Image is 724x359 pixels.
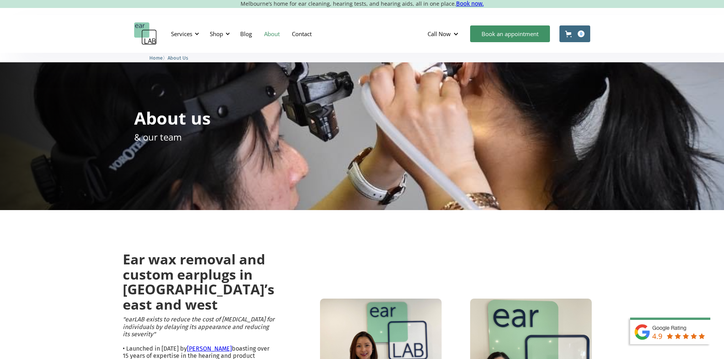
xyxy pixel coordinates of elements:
li: 〉 [149,54,168,62]
a: Home [149,54,163,61]
a: About [258,23,286,45]
em: "earLAB exists to reduce the cost of [MEDICAL_DATA] for individuals by delaying its appearance an... [123,316,274,337]
div: Shop [205,22,232,45]
span: Home [149,55,163,61]
a: Blog [234,23,258,45]
a: Book an appointment [470,25,550,42]
a: About Us [168,54,188,61]
div: Call Now [428,30,451,38]
div: Services [171,30,192,38]
h1: About us [134,109,211,127]
div: Shop [210,30,223,38]
a: Contact [286,23,318,45]
a: [PERSON_NAME] [187,345,232,352]
a: home [134,22,157,45]
p: & our team [134,130,182,144]
div: Services [166,22,201,45]
h2: Ear wax removal and custom earplugs in [GEOGRAPHIC_DATA]’s east and west [123,252,274,312]
a: Open cart [559,25,590,42]
span: About Us [168,55,188,61]
div: 0 [578,30,585,37]
div: Call Now [421,22,466,45]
